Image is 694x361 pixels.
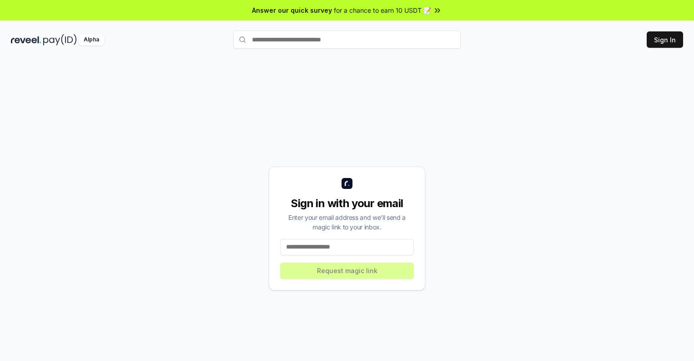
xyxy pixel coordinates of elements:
[252,5,332,15] span: Answer our quick survey
[280,213,414,232] div: Enter your email address and we’ll send a magic link to your inbox.
[11,34,41,46] img: reveel_dark
[79,34,104,46] div: Alpha
[647,31,683,48] button: Sign In
[43,34,77,46] img: pay_id
[280,196,414,211] div: Sign in with your email
[334,5,431,15] span: for a chance to earn 10 USDT 📝
[342,178,352,189] img: logo_small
